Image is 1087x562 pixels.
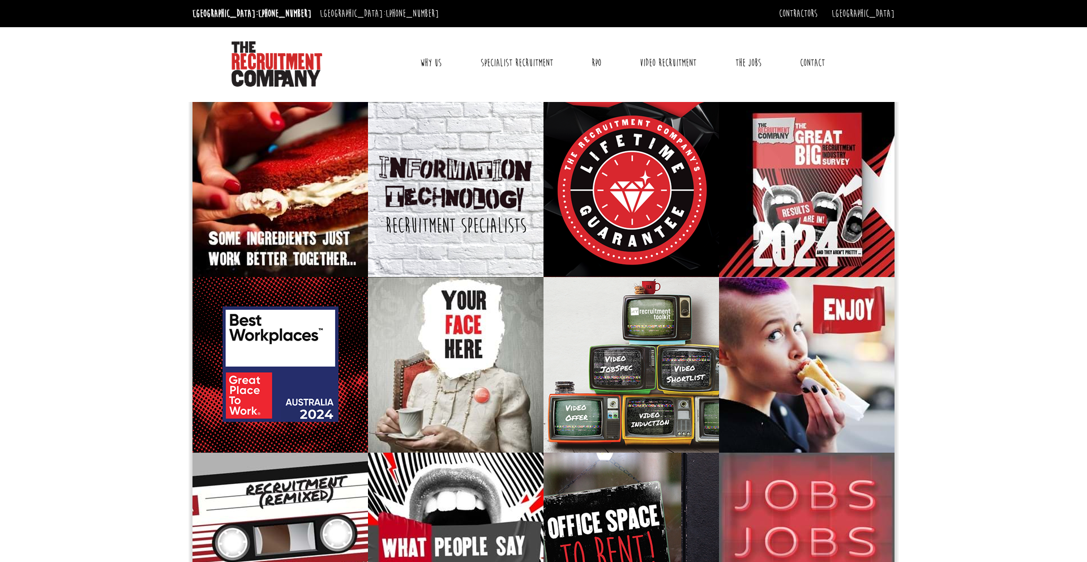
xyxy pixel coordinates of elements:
[412,49,450,77] a: Why Us
[232,41,322,87] img: The Recruitment Company
[832,7,895,20] a: [GEOGRAPHIC_DATA]
[727,49,770,77] a: The Jobs
[190,5,314,23] li: [GEOGRAPHIC_DATA]:
[386,7,439,20] a: [PHONE_NUMBER]
[631,49,705,77] a: Video Recruitment
[791,49,833,77] a: Contact
[472,49,562,77] a: Specialist Recruitment
[258,7,311,20] a: [PHONE_NUMBER]
[779,7,818,20] a: Contractors
[317,5,442,23] li: [GEOGRAPHIC_DATA]:
[583,49,610,77] a: RPO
